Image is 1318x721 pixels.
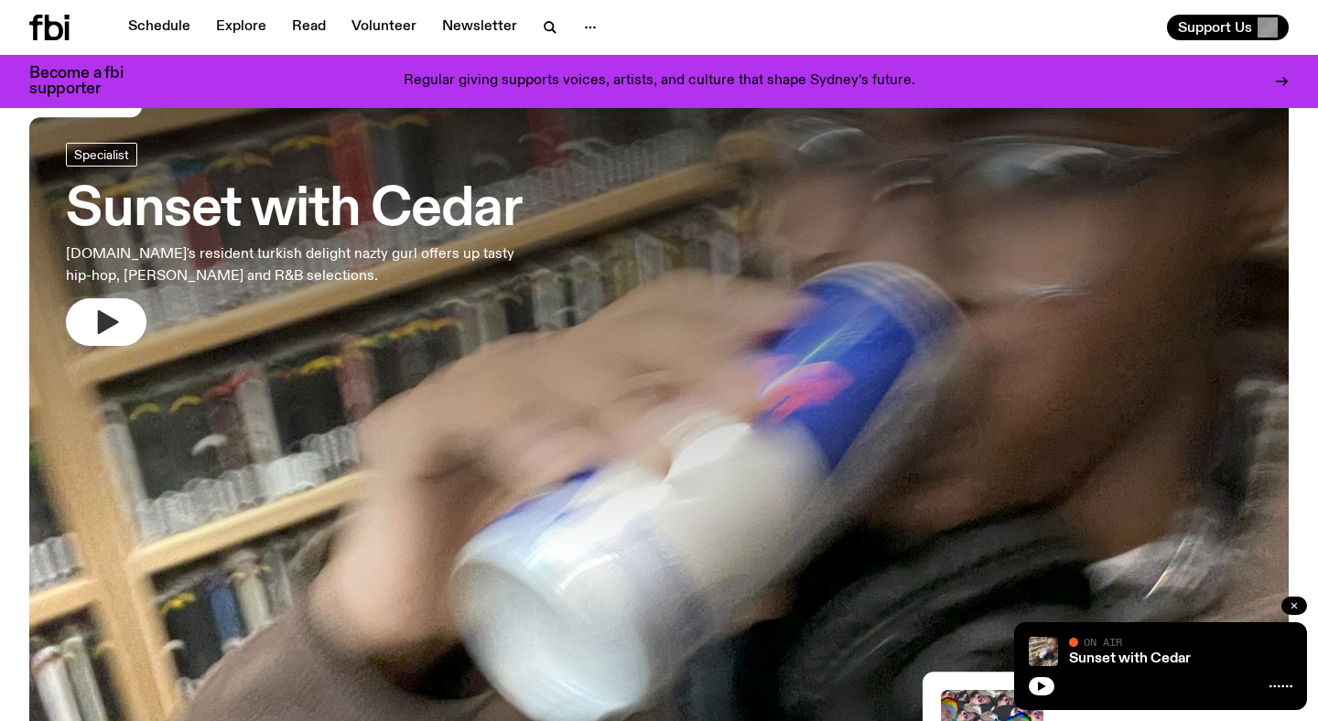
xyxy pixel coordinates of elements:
p: Regular giving supports voices, artists, and culture that shape Sydney’s future. [404,73,915,90]
span: On Air [1084,636,1122,648]
span: Support Us [1178,19,1252,36]
a: Read [281,15,337,40]
a: Volunteer [340,15,427,40]
span: Specialist [74,147,129,161]
h3: Sunset with Cedar [66,185,535,236]
a: Specialist [66,143,137,167]
a: Explore [205,15,277,40]
a: Newsletter [431,15,528,40]
button: Support Us [1167,15,1289,40]
a: Sunset with Cedar[DOMAIN_NAME]'s resident turkish delight nazty gurl offers up tasty hip-hop, [PE... [66,143,535,346]
h3: Become a fbi supporter [29,66,146,97]
p: [DOMAIN_NAME]'s resident turkish delight nazty gurl offers up tasty hip-hop, [PERSON_NAME] and R&... [66,243,535,287]
a: Sunset with Cedar [1069,651,1191,666]
a: Schedule [117,15,201,40]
